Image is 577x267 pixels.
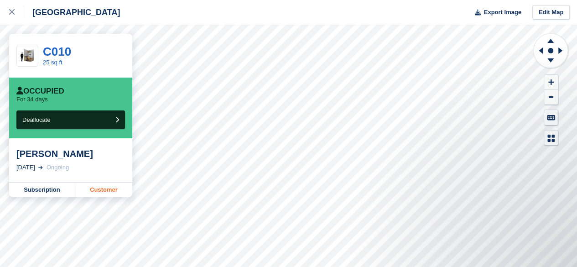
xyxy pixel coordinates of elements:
button: Keyboard Shortcuts [544,110,558,125]
div: [DATE] [16,163,35,172]
a: C010 [43,45,71,58]
a: Edit Map [532,5,570,20]
img: 25-sqft-unit%20(5).jpg [17,48,38,64]
button: Map Legend [544,131,558,146]
button: Zoom In [544,75,558,90]
img: arrow-right-light-icn-cde0832a797a2874e46488d9cf13f60e5c3a73dbe684e267c42b8395dfbc2abf.svg [38,166,43,169]
button: Export Image [469,5,521,20]
a: Customer [75,183,132,197]
div: Occupied [16,87,64,96]
a: Subscription [9,183,75,197]
a: 25 sq ft [43,59,62,66]
div: [PERSON_NAME] [16,148,125,159]
span: Deallocate [22,116,50,123]
button: Zoom Out [544,90,558,105]
span: Export Image [483,8,521,17]
button: Deallocate [16,110,125,129]
p: For 34 days [16,96,48,103]
div: Ongoing [47,163,69,172]
div: [GEOGRAPHIC_DATA] [24,7,120,18]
